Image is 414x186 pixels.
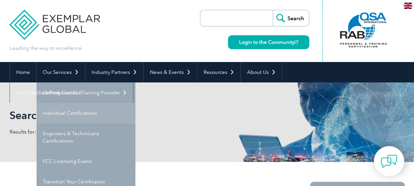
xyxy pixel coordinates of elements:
a: Industry Partners [85,62,143,82]
a: Find Certified Professional / Training Provider [10,82,133,103]
img: contact-chat.png [381,153,397,170]
a: FCC Licensing Exams [37,151,135,171]
a: Engineers & Technicians Certifications [37,123,135,151]
a: Resources [197,62,240,82]
a: News & Events [144,62,197,82]
input: Search [273,10,309,26]
a: About Us [241,62,282,82]
p: Results for: IATF [10,128,207,136]
h1: Search [10,109,262,122]
p: Leading the way to excellence [10,45,82,52]
a: Login to the Community [228,35,309,49]
a: Our Services [37,62,85,82]
a: Individual Certifications [37,103,135,123]
a: Home [10,62,36,82]
img: open_square.png [294,40,298,44]
img: en [404,3,412,9]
